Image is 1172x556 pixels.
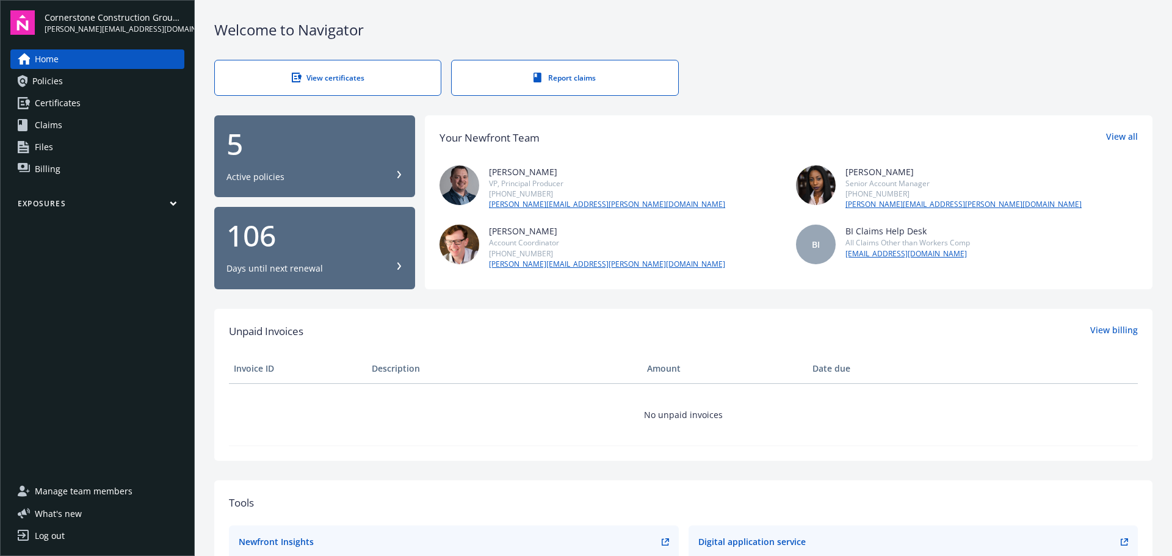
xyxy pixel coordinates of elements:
a: [PERSON_NAME][EMAIL_ADDRESS][PERSON_NAME][DOMAIN_NAME] [489,199,725,210]
button: What's new [10,507,101,520]
div: Digital application service [698,535,806,548]
div: BI Claims Help Desk [845,225,970,237]
img: navigator-logo.svg [10,10,35,35]
th: Description [367,354,642,383]
div: [PHONE_NUMBER] [845,189,1082,199]
div: Report claims [476,73,653,83]
div: 5 [226,129,403,159]
div: Welcome to Navigator [214,20,1152,40]
span: Billing [35,159,60,179]
a: Home [10,49,184,69]
td: No unpaid invoices [229,383,1138,446]
button: 5Active policies [214,115,415,198]
div: Account Coordinator [489,237,725,248]
div: [PERSON_NAME] [489,225,725,237]
div: Senior Account Manager [845,178,1082,189]
a: [EMAIL_ADDRESS][DOMAIN_NAME] [845,248,970,259]
a: Policies [10,71,184,91]
th: Date due [808,354,946,383]
div: Days until next renewal [226,262,323,275]
a: Claims [10,115,184,135]
span: Claims [35,115,62,135]
img: photo [440,225,479,264]
a: View billing [1090,323,1138,339]
span: Manage team members [35,482,132,501]
div: All Claims Other than Workers Comp [845,237,970,248]
button: Exposures [10,198,184,214]
a: Files [10,137,184,157]
div: Your Newfront Team [440,130,540,146]
div: [PHONE_NUMBER] [489,248,725,259]
div: Newfront Insights [239,535,314,548]
div: View certificates [239,73,416,83]
span: BI [812,238,820,251]
div: [PERSON_NAME] [845,165,1082,178]
div: VP, Principal Producer [489,178,725,189]
div: 106 [226,221,403,250]
th: Invoice ID [229,354,367,383]
div: [PERSON_NAME] [489,165,725,178]
span: Certificates [35,93,81,113]
div: Tools [229,495,1138,511]
span: Policies [32,71,63,91]
span: Unpaid Invoices [229,323,303,339]
span: Cornerstone Construction Group, Inc. [45,11,184,24]
div: [PHONE_NUMBER] [489,189,725,199]
button: 106Days until next renewal [214,207,415,289]
a: [PERSON_NAME][EMAIL_ADDRESS][PERSON_NAME][DOMAIN_NAME] [845,199,1082,210]
img: photo [796,165,836,205]
a: View all [1106,130,1138,146]
button: Cornerstone Construction Group, Inc.[PERSON_NAME][EMAIL_ADDRESS][DOMAIN_NAME] [45,10,184,35]
a: Manage team members [10,482,184,501]
span: [PERSON_NAME][EMAIL_ADDRESS][DOMAIN_NAME] [45,24,184,35]
a: View certificates [214,60,441,96]
a: Billing [10,159,184,179]
a: [PERSON_NAME][EMAIL_ADDRESS][PERSON_NAME][DOMAIN_NAME] [489,259,725,270]
a: Report claims [451,60,678,96]
img: photo [440,165,479,205]
span: What ' s new [35,507,82,520]
div: Log out [35,526,65,546]
div: Active policies [226,171,284,183]
th: Amount [642,354,808,383]
a: Certificates [10,93,184,113]
span: Files [35,137,53,157]
span: Home [35,49,59,69]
